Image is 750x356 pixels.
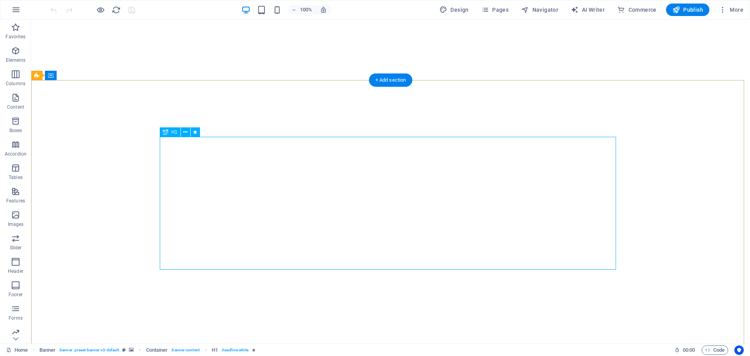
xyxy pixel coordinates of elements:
[8,268,23,274] p: Header
[5,151,27,157] p: Accordion
[146,345,168,355] span: Click to select. Double-click to edit
[7,104,24,110] p: Content
[9,174,23,181] p: Tables
[6,198,25,204] p: Features
[288,5,316,14] button: 100%
[111,5,121,14] button: reload
[252,348,255,352] i: Element contains an animation
[614,4,660,16] button: Commerce
[320,6,327,13] i: On resize automatically adjust zoom level to fit chosen device.
[521,6,558,14] span: Navigator
[369,73,412,87] div: + Add section
[716,4,746,16] button: More
[59,345,119,355] span: . banner .preset-banner-v3-default
[439,6,469,14] span: Design
[212,345,218,355] span: Click to select. Double-click to edit
[6,345,28,355] a: Click to cancel selection. Double-click to open Pages
[171,345,199,355] span: . banner-content
[683,345,695,355] span: 00 00
[129,348,134,352] i: This element contains a background
[675,345,695,355] h6: Session time
[705,345,725,355] span: Code
[571,6,605,14] span: AI Writer
[436,4,472,16] div: Design (Ctrl+Alt+Y)
[221,345,248,355] span: . headline-white
[9,315,23,321] p: Forms
[617,6,657,14] span: Commerce
[518,4,561,16] button: Navigator
[8,221,24,227] p: Images
[9,292,23,298] p: Footer
[96,5,105,14] button: Click here to leave preview mode and continue editing
[666,4,709,16] button: Publish
[6,57,26,63] p: Elements
[39,345,255,355] nav: breadcrumb
[688,347,689,353] span: :
[171,130,177,134] span: H1
[702,345,728,355] button: Code
[568,4,608,16] button: AI Writer
[478,4,512,16] button: Pages
[734,345,744,355] button: Usercentrics
[39,345,56,355] span: Click to select. Double-click to edit
[719,6,743,14] span: More
[481,6,509,14] span: Pages
[5,34,25,40] p: Favorites
[300,5,312,14] h6: 100%
[112,5,121,14] i: Reload page
[6,81,25,87] p: Columns
[122,348,126,352] i: This element is a customizable preset
[436,4,472,16] button: Design
[9,127,22,134] p: Boxes
[672,6,703,14] span: Publish
[10,245,22,251] p: Slider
